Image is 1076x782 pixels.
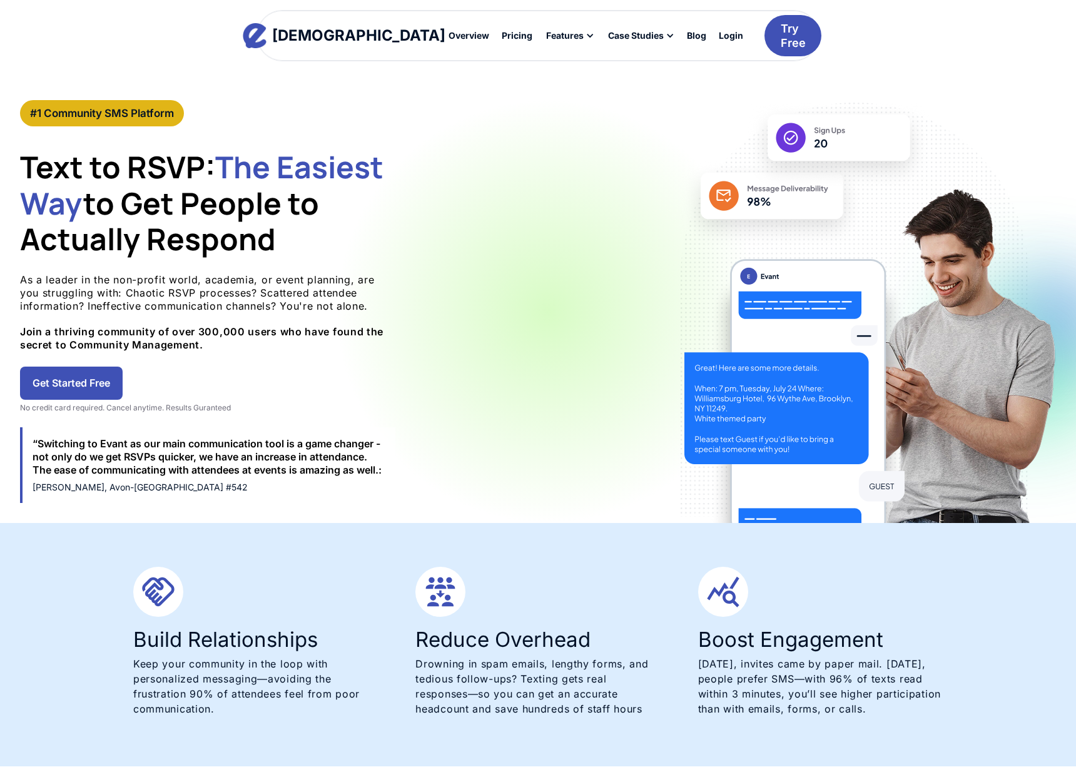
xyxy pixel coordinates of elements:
p: Drowning in spam emails, lengthy forms, and tedious follow-ups? Texting gets real responses—so yo... [415,656,660,716]
div: Case Studies [608,31,664,40]
a: home [255,23,434,48]
a: Get Started Free [20,367,123,400]
h3: Boost Engagement [698,629,943,650]
span: The Easiest Way [20,146,383,223]
div: “Switching to Evant as our main communication tool is a game changer - not only do we get RSVPs q... [33,437,385,476]
div: Case Studies [601,25,681,46]
h3: Build Relationships [133,629,378,650]
div: #1 Community SMS Platform [30,106,174,120]
div: Try Free [781,21,806,51]
h1: Text to RSVP: to Get People to Actually Respond [20,149,395,257]
p: [DATE], invites came by paper mail. [DATE], people prefer SMS—with 96% of texts read within 3 min... [698,656,943,716]
div: No credit card required. Cancel anytime. Results Guranteed [20,403,395,413]
div: Features [546,31,584,40]
p: As a leader in the non-profit world, academia, or event planning, are you struggling with: Chaoti... [20,273,395,352]
div: Features [539,25,601,46]
h3: Reduce Overhead [415,629,660,650]
div: Overview [449,31,489,40]
a: Pricing [495,25,539,46]
a: Login [713,25,749,46]
a: Overview [442,25,495,46]
div: [DEMOGRAPHIC_DATA] [272,28,445,43]
a: #1 Community SMS Platform [20,100,184,126]
a: Blog [681,25,713,46]
strong: Join a thriving community of over 300,000 users who have found the secret to Community Management. [20,325,383,351]
div: Blog [687,31,706,40]
div: Login [719,31,743,40]
p: Keep your community in the loop with personalized messaging—avoiding the frustration 90% of atten... [133,656,378,716]
div: [PERSON_NAME], Avon-[GEOGRAPHIC_DATA] #542 [33,482,385,493]
a: Try Free [764,15,821,57]
div: Pricing [502,31,532,40]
